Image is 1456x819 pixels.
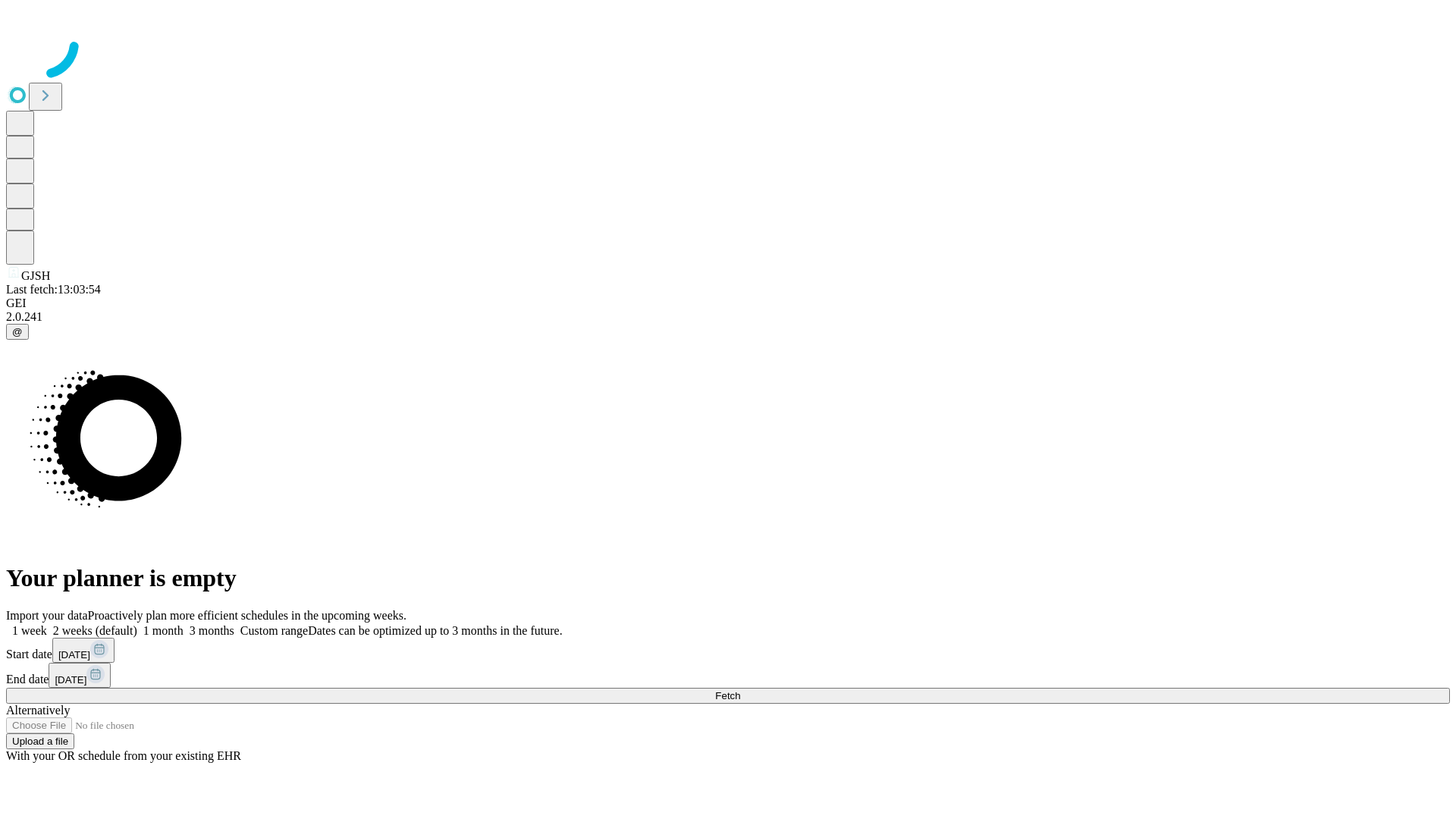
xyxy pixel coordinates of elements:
[6,638,1450,663] div: Start date
[6,609,88,622] span: Import your data
[308,624,562,637] span: Dates can be optimized up to 3 months in the future.
[53,624,137,637] span: 2 weeks (default)
[6,749,241,762] span: With your OR schedule from your existing EHR
[55,674,86,686] span: [DATE]
[6,663,1450,688] div: End date
[190,624,234,637] span: 3 months
[52,638,115,663] button: [DATE]
[88,609,406,622] span: Proactively plan more efficient schedules in the upcoming weeks.
[6,733,74,749] button: Upload a file
[6,297,1450,310] div: GEI
[58,649,90,661] span: [DATE]
[49,663,111,688] button: [DATE]
[6,324,29,340] button: @
[240,624,308,637] span: Custom range
[6,283,101,296] span: Last fetch: 13:03:54
[6,704,70,717] span: Alternatively
[21,269,50,282] span: GJSH
[6,688,1450,704] button: Fetch
[6,310,1450,324] div: 2.0.241
[715,690,740,701] span: Fetch
[12,624,47,637] span: 1 week
[143,624,184,637] span: 1 month
[6,564,1450,592] h1: Your planner is empty
[12,326,23,337] span: @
